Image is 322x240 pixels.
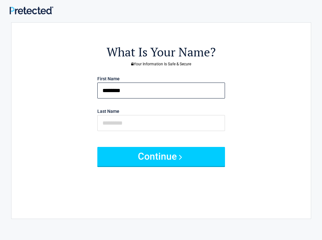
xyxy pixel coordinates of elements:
h3: Your Information Is Safe & Secure [47,62,276,66]
img: Main Logo [10,6,53,14]
label: Last Name [97,109,119,113]
h2: What Is Your Name? [47,44,276,60]
button: Continue [97,147,225,166]
label: First Name [97,76,120,81]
